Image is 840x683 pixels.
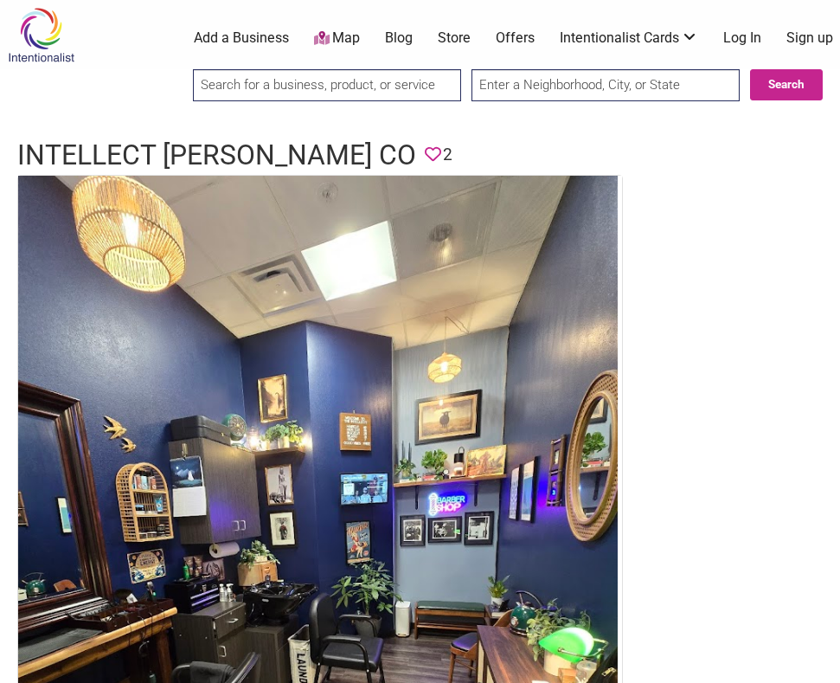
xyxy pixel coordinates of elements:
[496,29,535,48] a: Offers
[194,29,289,48] a: Add a Business
[443,143,452,168] span: 2
[471,69,740,101] input: Enter a Neighborhood, City, or State
[750,69,823,100] button: Search
[385,29,413,48] a: Blog
[723,29,761,48] a: Log In
[314,29,361,48] a: Map
[438,29,471,48] a: Store
[17,136,416,175] h1: Intellect [PERSON_NAME] Co
[786,29,833,48] a: Sign up
[193,69,461,101] input: Search for a business, product, or service
[560,29,699,48] a: Intentionalist Cards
